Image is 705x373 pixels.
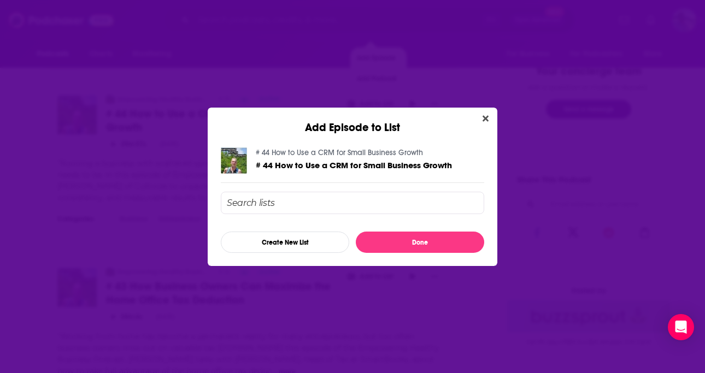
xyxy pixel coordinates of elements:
button: Done [356,232,484,253]
button: Close [478,112,493,126]
div: Open Intercom Messenger [668,314,694,340]
div: Add Episode to List [208,108,497,134]
div: Add Episode To List [221,192,484,253]
span: # 44 How to Use a CRM for Small Business Growth [256,160,452,170]
input: Search lists [221,192,484,214]
img: # 44 How to Use a CRM for Small Business Growth [221,147,247,174]
button: Create New List [221,232,349,253]
a: # 44 How to Use a CRM for Small Business Growth [256,161,452,170]
a: # 44 How to Use a CRM for Small Business Growth [256,148,423,157]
